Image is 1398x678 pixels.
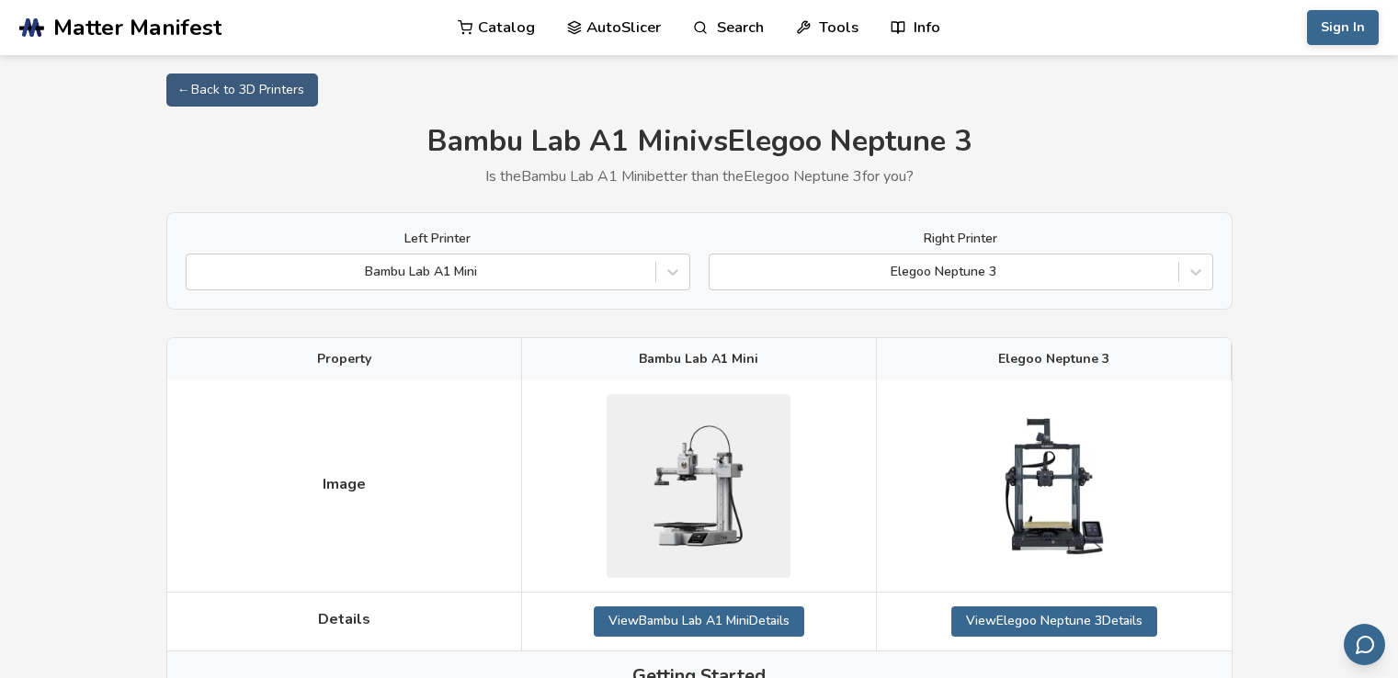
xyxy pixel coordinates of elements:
[719,265,722,279] input: Elegoo Neptune 3
[166,125,1233,159] h1: Bambu Lab A1 Mini vs Elegoo Neptune 3
[196,265,199,279] input: Bambu Lab A1 Mini
[166,168,1233,185] p: Is the Bambu Lab A1 Mini better than the Elegoo Neptune 3 for you?
[709,232,1213,246] label: Right Printer
[323,476,366,492] span: Image
[998,352,1109,367] span: Elegoo Neptune 3
[318,611,370,627] span: Details
[607,394,790,578] img: Bambu Lab A1 Mini
[186,232,690,246] label: Left Printer
[594,606,804,636] a: ViewBambu Lab A1 MiniDetails
[951,606,1157,636] a: ViewElegoo Neptune 3Details
[166,73,318,107] a: ← Back to 3D Printers
[639,352,758,367] span: Bambu Lab A1 Mini
[962,417,1146,555] img: Elegoo Neptune 3
[53,15,222,40] span: Matter Manifest
[1307,10,1379,45] button: Sign In
[1344,624,1385,665] button: Send feedback via email
[317,352,371,367] span: Property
